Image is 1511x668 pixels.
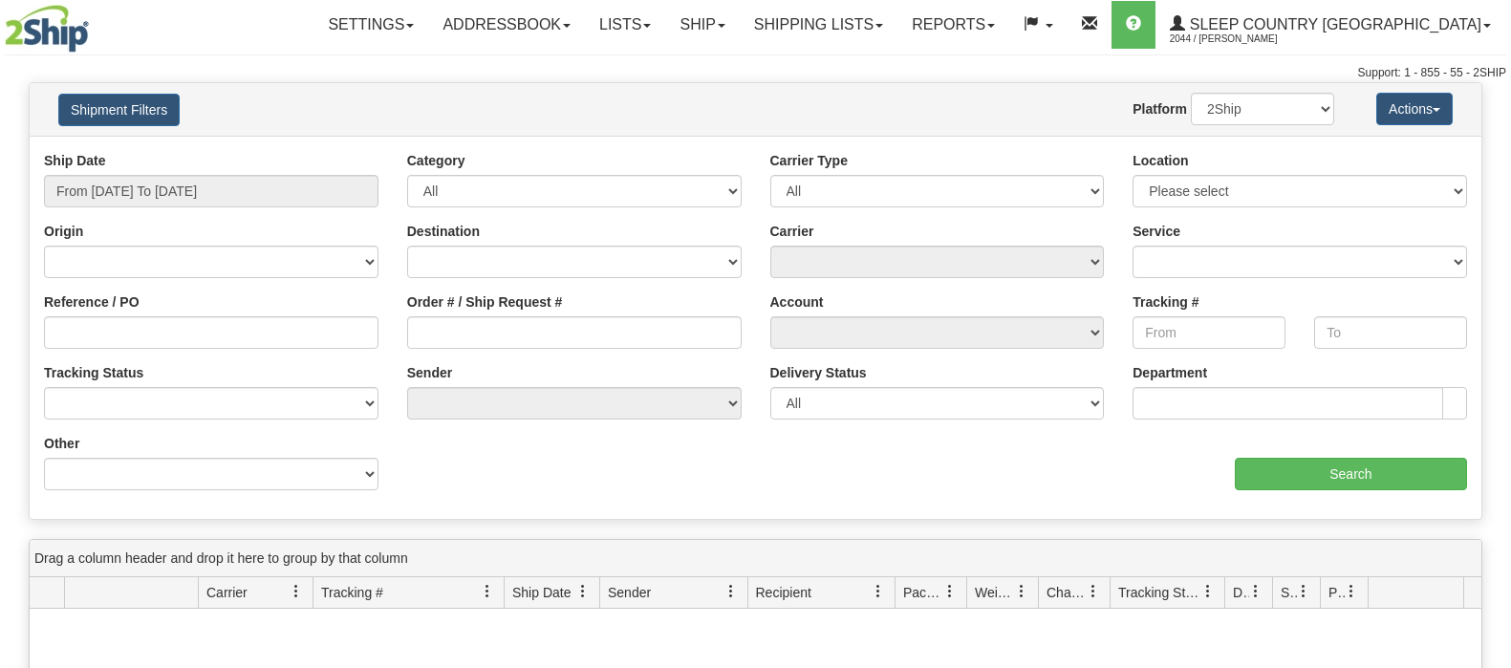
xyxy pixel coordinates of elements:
a: Recipient filter column settings [862,575,895,608]
a: Ship [665,1,739,49]
span: Pickup Status [1328,583,1345,602]
input: From [1133,316,1285,349]
a: Addressbook [428,1,585,49]
label: Reference / PO [44,292,140,312]
label: Tracking # [1133,292,1198,312]
a: Settings [313,1,428,49]
span: Shipment Issues [1281,583,1297,602]
label: Other [44,434,79,453]
a: Lists [585,1,665,49]
a: Sender filter column settings [715,575,747,608]
label: Tracking Status [44,363,143,382]
img: logo2044.jpg [5,5,89,53]
label: Department [1133,363,1207,382]
span: Recipient [756,583,811,602]
label: Carrier [770,222,814,241]
span: Carrier [206,583,248,602]
label: Service [1133,222,1180,241]
div: Support: 1 - 855 - 55 - 2SHIP [5,65,1506,81]
a: Shipping lists [740,1,897,49]
label: Account [770,292,824,312]
a: Delivery Status filter column settings [1240,575,1272,608]
button: Actions [1376,93,1453,125]
label: Ship Date [44,151,106,170]
span: Packages [903,583,943,602]
label: Carrier Type [770,151,848,170]
span: Charge [1047,583,1087,602]
a: Carrier filter column settings [280,575,313,608]
span: Tracking Status [1118,583,1201,602]
div: grid grouping header [30,540,1481,577]
a: Pickup Status filter column settings [1335,575,1368,608]
a: Shipment Issues filter column settings [1287,575,1320,608]
button: Shipment Filters [58,94,180,126]
a: Ship Date filter column settings [567,575,599,608]
a: Sleep Country [GEOGRAPHIC_DATA] 2044 / [PERSON_NAME] [1155,1,1505,49]
label: Location [1133,151,1188,170]
span: Sender [608,583,651,602]
span: Tracking # [321,583,383,602]
label: Order # / Ship Request # [407,292,563,312]
label: Sender [407,363,452,382]
label: Category [407,151,465,170]
input: To [1314,316,1467,349]
iframe: chat widget [1467,236,1509,431]
span: Ship Date [512,583,571,602]
a: Charge filter column settings [1077,575,1110,608]
input: Search [1235,458,1467,490]
label: Platform [1133,99,1187,119]
a: Weight filter column settings [1005,575,1038,608]
span: Delivery Status [1233,583,1249,602]
label: Destination [407,222,480,241]
span: Weight [975,583,1015,602]
label: Origin [44,222,83,241]
a: Tracking # filter column settings [471,575,504,608]
a: Packages filter column settings [934,575,966,608]
label: Delivery Status [770,363,867,382]
a: Tracking Status filter column settings [1192,575,1224,608]
span: 2044 / [PERSON_NAME] [1170,30,1313,49]
a: Reports [897,1,1009,49]
span: Sleep Country [GEOGRAPHIC_DATA] [1185,16,1481,32]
